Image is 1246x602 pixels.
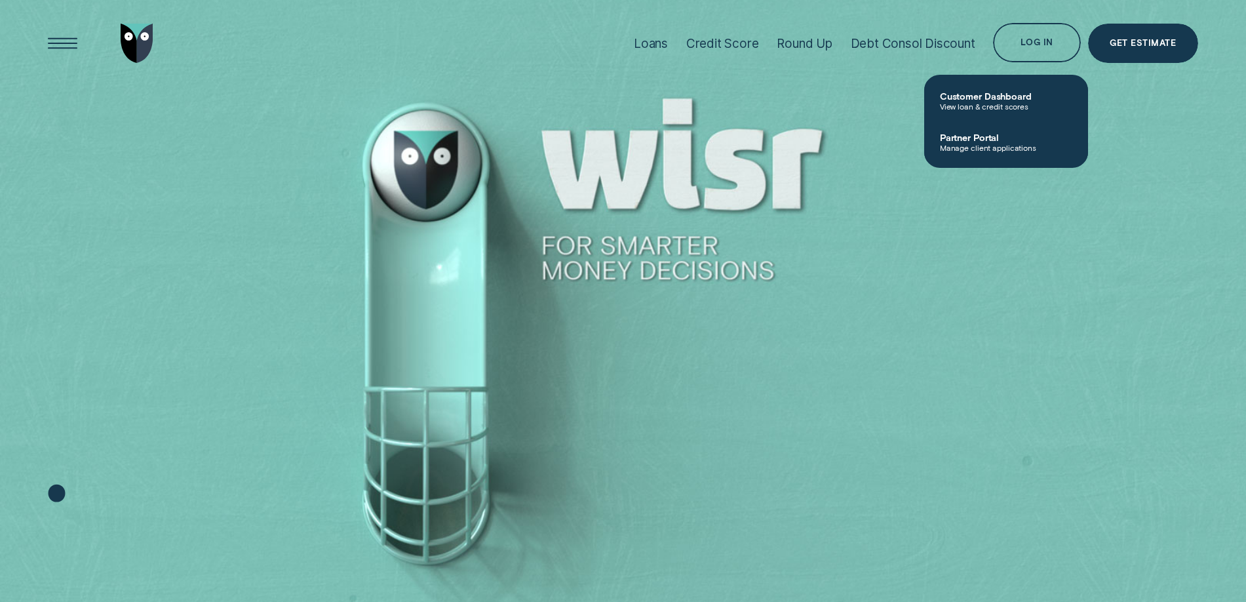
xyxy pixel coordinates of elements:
[993,23,1080,62] button: Log in
[851,36,975,51] div: Debt Consol Discount
[43,24,82,63] button: Open Menu
[924,80,1088,121] a: Customer DashboardView loan & credit scores
[940,143,1072,152] span: Manage client applications
[924,121,1088,163] a: Partner PortalManage client applications
[940,132,1072,143] span: Partner Portal
[686,36,759,51] div: Credit Score
[121,24,153,63] img: Wisr
[940,102,1072,111] span: View loan & credit scores
[940,90,1072,102] span: Customer Dashboard
[777,36,832,51] div: Round Up
[1088,24,1198,63] a: Get Estimate
[634,36,668,51] div: Loans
